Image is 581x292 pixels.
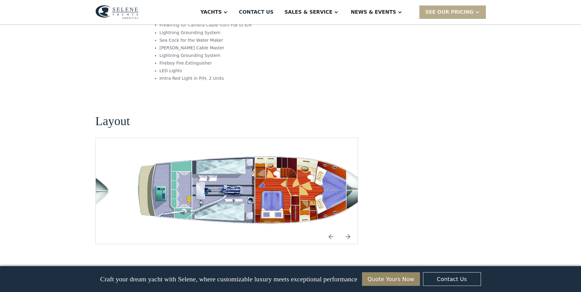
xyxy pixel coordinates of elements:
strong: I want to subscribe to your Newsletter. [2,266,56,276]
a: Quote Yours Now [362,272,420,286]
span: Tick the box below to receive occasional updates, exclusive offers, and VIP access via text message. [1,208,97,224]
img: icon [341,229,355,244]
a: Next slide [341,229,355,244]
a: open lightbox [130,153,382,229]
div: 5 / 5 [130,153,382,229]
p: Craft your dream yacht with Selene, where customizable luxury meets exceptional performance [100,275,357,283]
div: SEE Our Pricing [425,9,474,16]
div: News & EVENTS [351,9,396,16]
input: I want to subscribe to your Newsletter.Unsubscribe any time by clicking the link at the bottom of... [2,266,5,270]
div: Contact US [239,9,274,16]
input: Yes, I’d like to receive SMS updates.Reply STOP to unsubscribe at any time. [2,247,5,251]
li: Imtra Red Light in P/H, 2 Units [160,75,302,82]
li: Lightning Grounding System [160,52,302,59]
span: We respect your time - only the good stuff, never spam. [1,228,95,238]
li: LED Lights [160,68,302,74]
img: icon [324,229,338,244]
span: Unsubscribe any time by clicking the link at the bottom of any message [2,266,97,282]
span: Reply STOP to unsubscribe at any time. [2,247,95,257]
div: Yachts [200,9,222,16]
li: Lightning Grounding System [160,30,302,36]
div: SEE Our Pricing [419,5,486,19]
a: Contact Us [423,272,481,286]
a: Previous slide [324,229,338,244]
li: Sea Cock for the Water Maker [160,37,302,44]
div: Sales & Service [285,9,332,16]
h2: Layout [95,114,130,128]
img: logo [95,5,138,19]
strong: Yes, I’d like to receive SMS updates. [7,247,73,252]
li: Prewiring for Camera Cable from F/B to E/R [160,22,302,28]
li: [PERSON_NAME] Cable Master [160,45,302,51]
li: Fireboy Fire Extinguisher [160,60,302,66]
